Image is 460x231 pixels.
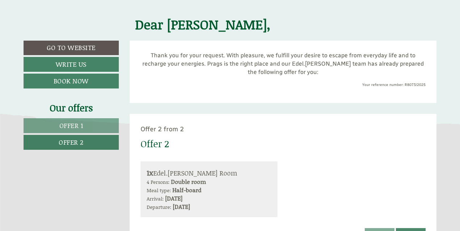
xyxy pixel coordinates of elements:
[135,17,271,32] h1: Dear [PERSON_NAME],
[172,186,201,194] b: Half-board
[141,137,169,150] div: Offer 2
[24,57,119,72] a: Write us
[141,51,426,77] p: Thank you for your request. With pleasure, we fulfill your desire to escape from everyday life an...
[147,168,272,178] div: Edel.[PERSON_NAME] Room
[147,195,164,202] small: Arrival:
[24,41,119,55] a: Go to website
[173,202,190,211] b: [DATE]
[147,203,171,211] small: Departure:
[362,83,426,87] span: Your reference number: R8073/2025
[141,125,184,133] span: Offer 2 from 2
[59,137,84,147] span: Offer 2
[59,121,83,130] span: Offer 1
[24,101,119,115] div: Our offers
[147,178,170,186] small: 4 Persons:
[171,177,206,186] b: Double room
[147,186,171,194] small: Meal type:
[24,74,119,88] a: Book now
[147,168,153,178] b: 1x
[165,194,183,202] b: [DATE]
